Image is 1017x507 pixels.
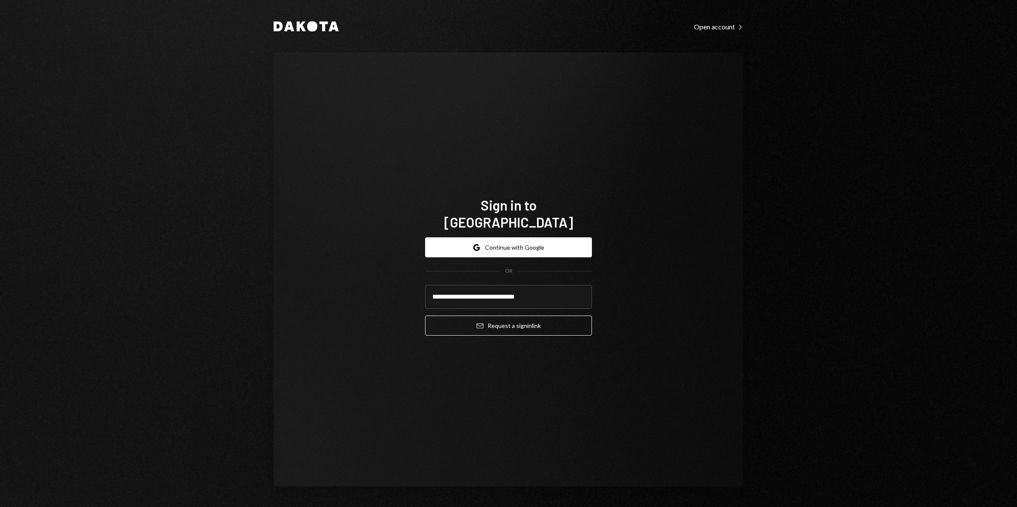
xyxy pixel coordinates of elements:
[694,22,743,31] a: Open account
[425,237,592,257] button: Continue with Google
[505,268,512,275] div: OR
[425,197,592,231] h1: Sign in to [GEOGRAPHIC_DATA]
[694,23,743,31] div: Open account
[425,316,592,336] button: Request a signinlink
